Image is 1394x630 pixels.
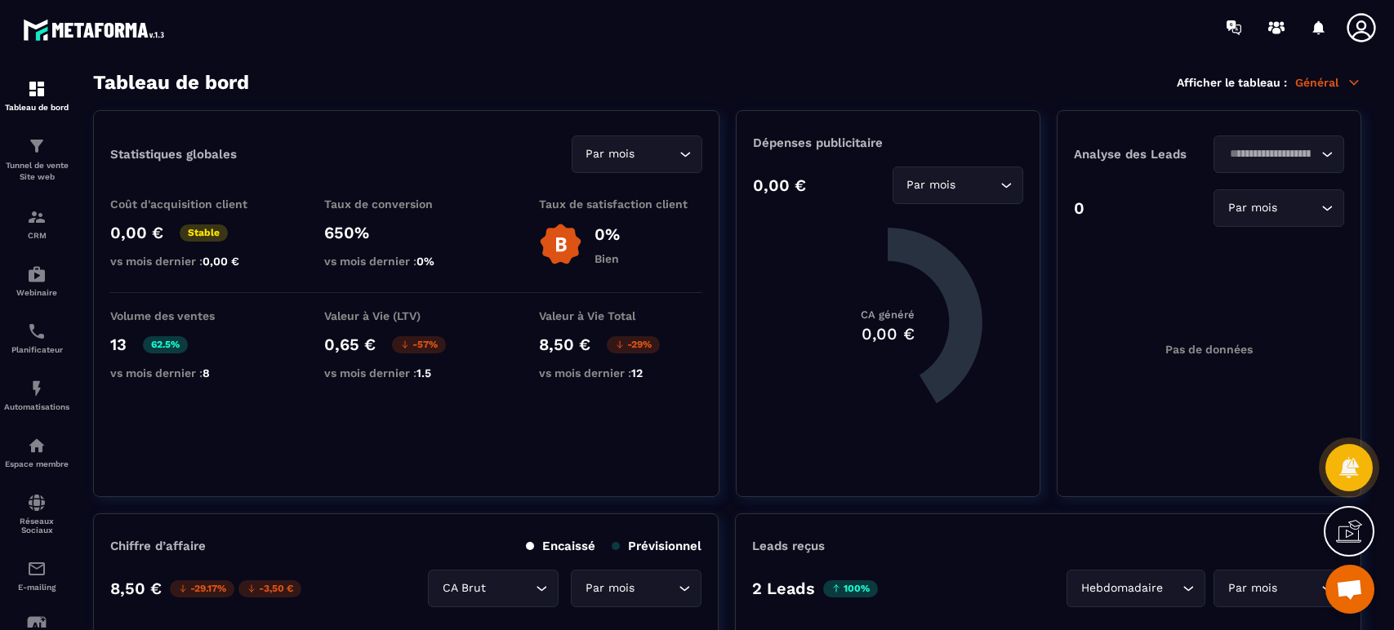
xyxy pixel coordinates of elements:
span: 12 [631,366,643,379]
p: Taux de satisfaction client [539,197,702,211]
p: Bien [595,252,620,265]
h3: Tableau de bord [93,71,249,94]
input: Search for option [638,579,675,597]
p: 650% [324,223,488,242]
p: Stable [180,224,228,242]
span: Par mois [1224,199,1280,217]
p: Valeur à Vie (LTV) [324,309,488,322]
span: 0,00 € [203,255,239,268]
p: vs mois dernier : [539,366,702,379]
span: Par mois [1224,579,1280,597]
img: automations [27,264,47,284]
p: Tableau de bord [4,103,69,112]
div: Search for option [428,570,559,607]
p: vs mois dernier : [110,366,274,379]
input: Search for option [489,579,532,597]
img: automations [27,379,47,398]
img: automations [27,436,47,455]
p: 100% [823,580,878,597]
p: 13 [110,335,127,354]
div: Search for option [1214,570,1344,607]
p: Volume des ventes [110,309,274,322]
p: Planificateur [4,345,69,354]
img: formation [27,136,47,156]
img: email [27,559,47,579]
p: Analyse des Leads [1074,147,1209,162]
p: 0% [595,224,620,244]
input: Search for option [1224,145,1317,163]
img: formation [27,207,47,227]
img: scheduler [27,322,47,341]
div: Search for option [572,135,702,173]
p: 0,65 € [324,335,376,354]
a: automationsautomationsAutomatisations [4,366,69,424]
a: emailemailE-mailing [4,547,69,604]
div: Search for option [1214,189,1344,227]
span: Par mois [903,176,960,194]
input: Search for option [1280,579,1317,597]
span: Par mois [582,145,639,163]
p: Coût d'acquisition client [110,197,274,211]
a: schedulerschedulerPlanificateur [4,309,69,366]
p: Leads reçus [752,539,825,553]
p: CRM [4,231,69,240]
a: formationformationTableau de bord [4,67,69,124]
p: Encaissé [526,539,595,553]
p: Général [1295,75,1361,90]
span: 1.5 [416,366,431,379]
div: Ouvrir le chat [1325,565,1374,614]
input: Search for option [960,176,996,194]
div: Search for option [1214,135,1344,173]
div: Search for option [571,570,701,607]
p: Automatisations [4,402,69,411]
p: Afficher le tableau : [1177,76,1287,89]
a: formationformationCRM [4,195,69,252]
span: Par mois [581,579,638,597]
p: 62.5% [143,336,188,353]
p: vs mois dernier : [110,255,274,268]
img: logo [23,15,170,45]
p: Chiffre d’affaire [110,539,206,553]
p: vs mois dernier : [324,366,488,379]
input: Search for option [1166,579,1178,597]
p: Taux de conversion [324,197,488,211]
p: Prévisionnel [612,539,701,553]
span: 0% [416,255,434,268]
p: -3,50 € [238,580,301,597]
p: 0,00 € [753,175,806,195]
p: Tunnel de vente Site web [4,160,69,183]
p: 0 [1074,198,1084,218]
img: b-badge-o.b3b20ee6.svg [539,223,582,266]
p: Dépenses publicitaire [753,135,1023,150]
p: Pas de données [1165,343,1253,356]
img: social-network [27,493,47,512]
p: -57% [392,336,446,353]
img: formation [27,79,47,99]
input: Search for option [1280,199,1317,217]
p: -29% [607,336,660,353]
p: Valeur à Vie Total [539,309,702,322]
div: Search for option [893,166,1023,204]
a: automationsautomationsWebinaire [4,252,69,309]
p: 0,00 € [110,223,163,242]
p: -29.17% [170,580,234,597]
span: 8 [203,366,210,379]
p: Espace membre [4,459,69,468]
p: 2 Leads [752,579,815,598]
p: 8,50 € [110,579,162,598]
p: Webinaire [4,288,69,297]
a: automationsautomationsEspace membre [4,424,69,481]
div: Search for option [1067,570,1205,607]
p: 8,50 € [539,335,590,354]
p: E-mailing [4,583,69,592]
input: Search for option [639,145,675,163]
p: vs mois dernier : [324,255,488,268]
a: formationformationTunnel de vente Site web [4,124,69,195]
p: Statistiques globales [110,147,237,162]
a: social-networksocial-networkRéseaux Sociaux [4,481,69,547]
span: CA Brut [439,579,489,597]
span: Hebdomadaire [1077,579,1166,597]
p: Réseaux Sociaux [4,517,69,535]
